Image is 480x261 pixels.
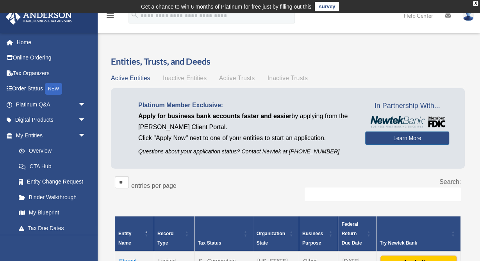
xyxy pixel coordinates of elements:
a: Order StatusNEW [5,81,98,97]
div: NEW [45,83,62,95]
div: close [473,1,478,6]
a: My Entitiesarrow_drop_down [5,128,94,143]
th: Try Newtek Bank : Activate to sort [376,216,460,252]
a: Platinum Q&Aarrow_drop_down [5,97,98,112]
th: Organization State: Activate to sort [253,216,299,252]
span: Entity Name [118,231,131,246]
span: Active Entities [111,75,150,81]
h3: Entities, Trusts, and Deeds [111,56,465,68]
div: Try Newtek Bank [380,238,449,248]
span: Federal Return Due Date [341,221,362,246]
p: Questions about your application status? Contact Newtek at [PHONE_NUMBER] [138,147,353,157]
span: arrow_drop_down [78,128,94,144]
a: Home [5,34,98,50]
span: Organization State [256,231,285,246]
img: Anderson Advisors Platinum Portal [4,9,74,25]
a: Tax Due Dates [11,220,94,236]
span: Record Type [157,231,173,246]
a: My Blueprint [11,205,94,221]
a: CTA Hub [11,158,94,174]
p: Click "Apply Now" next to one of your entities to start an application. [138,133,353,144]
th: Business Purpose: Activate to sort [299,216,338,252]
a: menu [105,14,115,20]
label: entries per page [131,182,177,189]
i: search [130,11,139,19]
span: Business Purpose [302,231,323,246]
a: Overview [11,143,90,159]
i: menu [105,11,115,20]
a: Entity Change Request [11,174,94,190]
th: Entity Name: Activate to invert sorting [115,216,154,252]
div: Get a chance to win 6 months of Platinum for free just by filling out this [141,2,312,11]
a: Digital Productsarrow_drop_down [5,112,98,128]
img: NewtekBankLogoSM.png [369,116,445,128]
span: Inactive Entities [163,75,207,81]
th: Tax Status: Activate to sort [194,216,253,252]
span: arrow_drop_down [78,112,94,128]
label: Search: [439,178,461,185]
span: In Partnership With... [365,100,449,112]
span: Apply for business bank accounts faster and easier [138,113,291,119]
img: User Pic [462,10,474,21]
p: by applying from the [PERSON_NAME] Client Portal. [138,111,353,133]
a: Binder Walkthrough [11,189,94,205]
a: Online Ordering [5,50,98,66]
th: Federal Return Due Date: Activate to sort [338,216,377,252]
span: Tax Status [198,240,221,246]
th: Record Type: Activate to sort [154,216,194,252]
a: Learn More [365,131,449,145]
span: Inactive Trusts [268,75,308,81]
span: Active Trusts [219,75,255,81]
a: survey [315,2,339,11]
p: Platinum Member Exclusive: [138,100,353,111]
span: arrow_drop_down [78,97,94,113]
a: Tax Organizers [5,65,98,81]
